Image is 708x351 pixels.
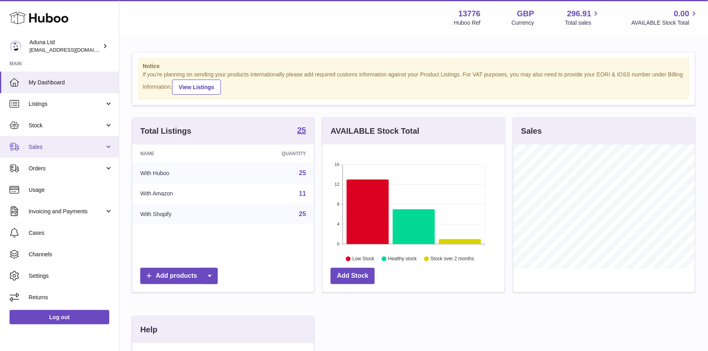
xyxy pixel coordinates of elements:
[143,62,685,70] strong: Notice
[388,256,417,261] text: Healthy stock
[331,126,419,136] h3: AVAILABLE Stock Total
[331,268,375,284] a: Add Stock
[674,8,689,19] span: 0.00
[631,19,698,27] span: AVAILABLE Stock Total
[565,8,600,27] a: 296.91 Total sales
[143,71,685,95] div: If you're planning on sending your products internationally please add required customs informati...
[29,47,117,53] span: [EMAIL_ADDRESS][DOMAIN_NAME]
[631,8,698,27] a: 0.00 AVAILABLE Stock Total
[132,183,232,204] td: With Amazon
[29,186,113,194] span: Usage
[297,126,306,136] a: 25
[140,324,157,335] h3: Help
[172,80,221,95] a: View Listings
[337,202,340,207] text: 8
[299,211,306,217] a: 25
[10,40,21,52] img: foyin.fagbemi@aduna.com
[132,144,232,163] th: Name
[299,190,306,197] a: 11
[232,144,314,163] th: Quantity
[29,122,104,129] span: Stock
[29,165,104,172] span: Orders
[565,19,600,27] span: Total sales
[29,229,113,237] span: Cases
[29,272,113,280] span: Settings
[29,143,104,151] span: Sales
[337,222,340,226] text: 4
[431,256,474,261] text: Stock over 2 months
[297,126,306,134] strong: 25
[132,204,232,224] td: With Shopify
[10,310,109,324] a: Log out
[140,268,218,284] a: Add products
[29,294,113,301] span: Returns
[517,8,534,19] strong: GBP
[512,19,534,27] div: Currency
[29,39,101,54] div: Aduna Ltd
[335,162,340,167] text: 16
[567,8,591,19] span: 296.91
[521,126,542,136] h3: Sales
[337,242,340,246] text: 0
[335,182,340,187] text: 12
[352,256,375,261] text: Low Stock
[29,208,104,215] span: Invoicing and Payments
[454,19,481,27] div: Huboo Ref
[299,170,306,176] a: 25
[140,126,192,136] h3: Total Listings
[29,251,113,258] span: Channels
[29,79,113,86] span: My Dashboard
[29,100,104,108] span: Listings
[132,163,232,183] td: With Huboo
[458,8,481,19] strong: 13776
